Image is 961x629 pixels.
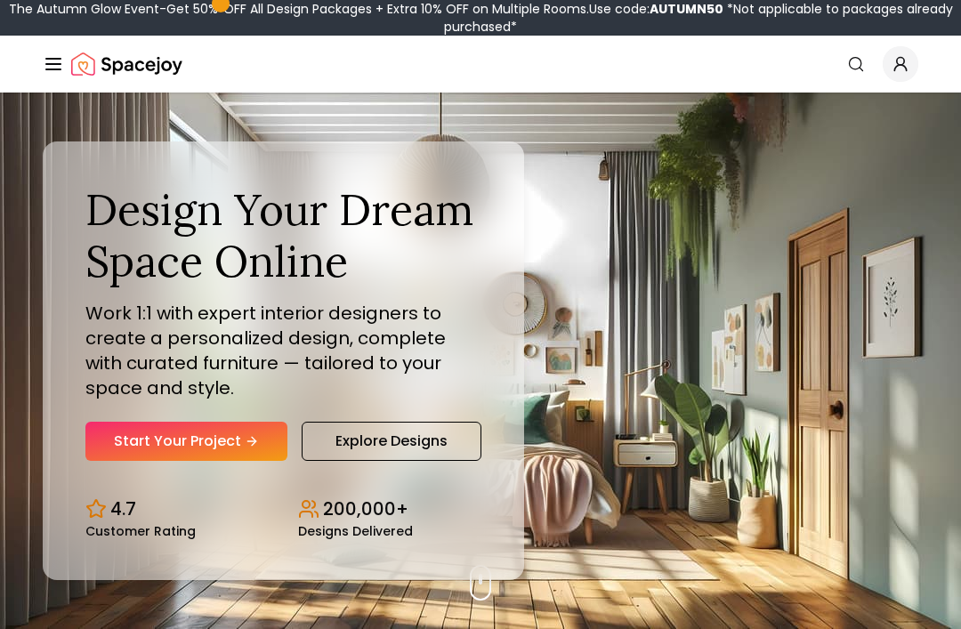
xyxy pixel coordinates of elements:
[298,525,413,537] small: Designs Delivered
[85,525,196,537] small: Customer Rating
[110,496,136,521] p: 4.7
[302,422,481,461] a: Explore Designs
[43,36,918,93] nav: Global
[85,184,481,286] h1: Design Your Dream Space Online
[85,482,481,537] div: Design stats
[323,496,408,521] p: 200,000+
[85,422,287,461] a: Start Your Project
[85,301,481,400] p: Work 1:1 with expert interior designers to create a personalized design, complete with curated fu...
[71,46,182,82] a: Spacejoy
[71,46,182,82] img: Spacejoy Logo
